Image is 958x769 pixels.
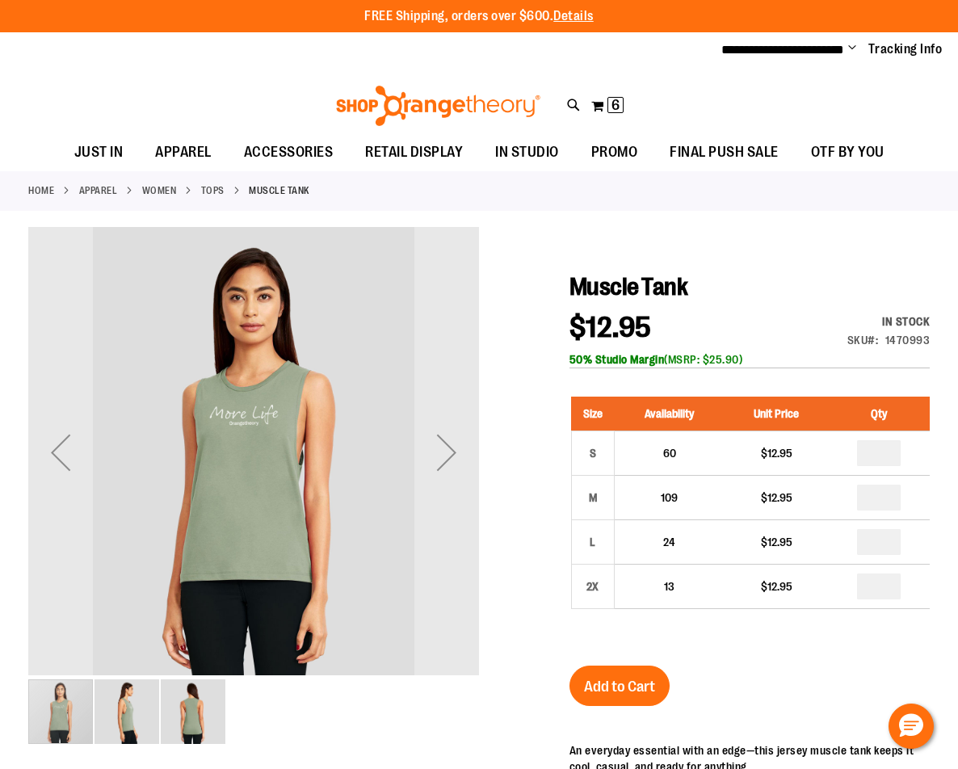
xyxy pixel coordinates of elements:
[889,704,934,749] button: Hello, have a question? Let’s chat.
[155,134,212,170] span: APPAREL
[611,97,620,113] span: 6
[349,134,479,171] a: RETAIL DISPLAY
[581,530,605,554] div: L
[663,447,676,460] span: 60
[663,536,675,548] span: 24
[661,491,678,504] span: 109
[249,183,309,198] strong: Muscle Tank
[201,183,225,198] a: Tops
[95,678,161,746] div: image 2 of 3
[614,397,725,431] th: Availability
[868,40,943,58] a: Tracking Info
[161,678,225,746] div: image 3 of 3
[847,334,879,347] strong: SKU
[733,534,821,550] div: $12.95
[569,311,652,344] span: $12.95
[569,666,670,706] button: Add to Cart
[885,332,931,348] div: 1470993
[829,397,930,431] th: Qty
[28,678,95,746] div: image 1 of 3
[414,227,479,678] div: Next
[591,134,638,170] span: PROMO
[733,445,821,461] div: $12.95
[161,679,225,744] img: Muscle Tank
[364,7,594,26] p: FREE Shipping, orders over $600.
[581,441,605,465] div: S
[79,183,118,198] a: APPAREL
[553,9,594,23] a: Details
[725,397,829,431] th: Unit Price
[28,227,479,678] div: Muscle Tank
[58,134,140,171] a: JUST IN
[244,134,334,170] span: ACCESSORIES
[847,313,931,330] div: In stock
[581,574,605,599] div: 2X
[569,351,930,368] div: (MSRP: $25.90)
[733,578,821,595] div: $12.95
[139,134,228,170] a: APPAREL
[28,227,479,746] div: carousel
[847,313,931,330] div: Availability
[581,485,605,510] div: M
[584,678,655,695] span: Add to Cart
[28,227,93,678] div: Previous
[811,134,884,170] span: OTF BY YOU
[569,353,665,366] b: 50% Studio Margin
[733,490,821,506] div: $12.95
[575,134,654,171] a: PROMO
[571,397,614,431] th: Size
[569,273,688,300] span: Muscle Tank
[28,225,479,675] img: Muscle Tank
[334,86,543,126] img: Shop Orangetheory
[95,679,159,744] img: Muscle Tank
[74,134,124,170] span: JUST IN
[365,134,463,170] span: RETAIL DISPLAY
[495,134,559,170] span: IN STUDIO
[795,134,901,171] a: OTF BY YOU
[664,580,674,593] span: 13
[670,134,779,170] span: FINAL PUSH SALE
[28,183,54,198] a: Home
[142,183,177,198] a: WOMEN
[479,134,575,171] a: IN STUDIO
[228,134,350,171] a: ACCESSORIES
[848,41,856,57] button: Account menu
[653,134,795,171] a: FINAL PUSH SALE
